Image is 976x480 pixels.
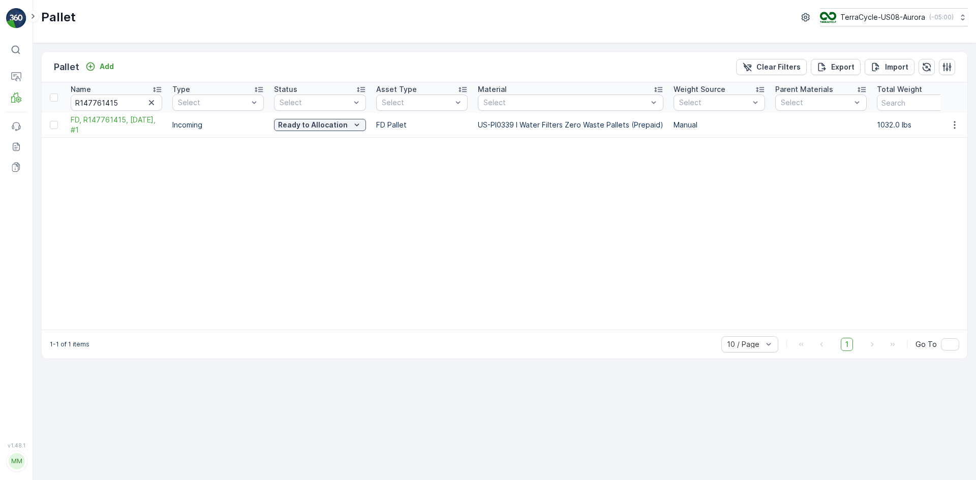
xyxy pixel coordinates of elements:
button: Ready to Allocation [274,119,366,131]
p: Material [478,84,507,94]
p: Export [831,62,855,72]
button: MM [6,451,26,472]
p: Asset Type [376,84,417,94]
td: US-PI0339 I Water Filters Zero Waste Pallets (Prepaid) [473,113,668,138]
span: v 1.48.1 [6,442,26,449]
p: Status [274,84,297,94]
input: Search [877,94,968,111]
td: 1032.0 lbs [872,113,973,138]
p: Total Weight [877,84,922,94]
button: Add [81,60,118,73]
p: Ready to Allocation [278,120,348,130]
td: Incoming [167,113,269,138]
p: Pallet [54,60,79,74]
p: Clear Filters [756,62,801,72]
p: Name [71,84,91,94]
img: logo [6,8,26,28]
p: Add [100,61,114,72]
p: Select [382,98,452,108]
p: Select [483,98,648,108]
button: Export [811,59,861,75]
span: 1 [841,338,853,351]
p: Parent Materials [775,84,833,94]
p: Select [178,98,248,108]
img: image_ci7OI47.png [820,12,836,23]
p: 1-1 of 1 items [50,340,89,348]
p: TerraCycle-US08-Aurora [840,12,925,22]
div: Toggle Row Selected [50,121,58,129]
span: FD, R147761415, [DATE], #1 [71,115,162,135]
p: Select [679,98,749,108]
p: ( -05:00 ) [929,13,954,21]
p: Select [280,98,350,108]
button: Import [865,59,914,75]
button: Clear Filters [736,59,807,75]
p: Select [781,98,851,108]
p: Weight Source [674,84,725,94]
p: Type [172,84,190,94]
p: Pallet [41,9,76,25]
button: TerraCycle-US08-Aurora(-05:00) [820,8,968,26]
span: Go To [916,339,937,349]
input: Search [71,94,162,111]
p: Import [885,62,908,72]
div: MM [9,453,25,469]
td: Manual [668,113,770,138]
td: FD Pallet [371,113,473,138]
a: FD, R147761415, 08/25/25, #1 [71,115,162,135]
